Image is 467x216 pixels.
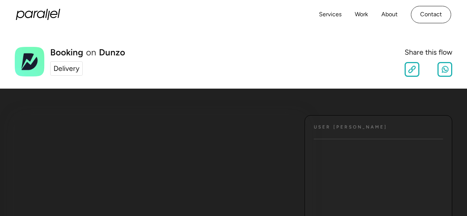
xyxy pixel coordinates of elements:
a: Services [319,9,341,20]
div: Share this flow [405,47,452,58]
h4: User [PERSON_NAME] [314,124,387,130]
h1: Booking [50,48,83,57]
a: Work [355,9,368,20]
a: Delivery [50,61,83,76]
a: About [381,9,398,20]
a: Dunzo [99,48,125,57]
a: home [16,9,60,20]
div: on [86,48,96,57]
a: Contact [411,6,451,23]
div: Delivery [54,63,79,74]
